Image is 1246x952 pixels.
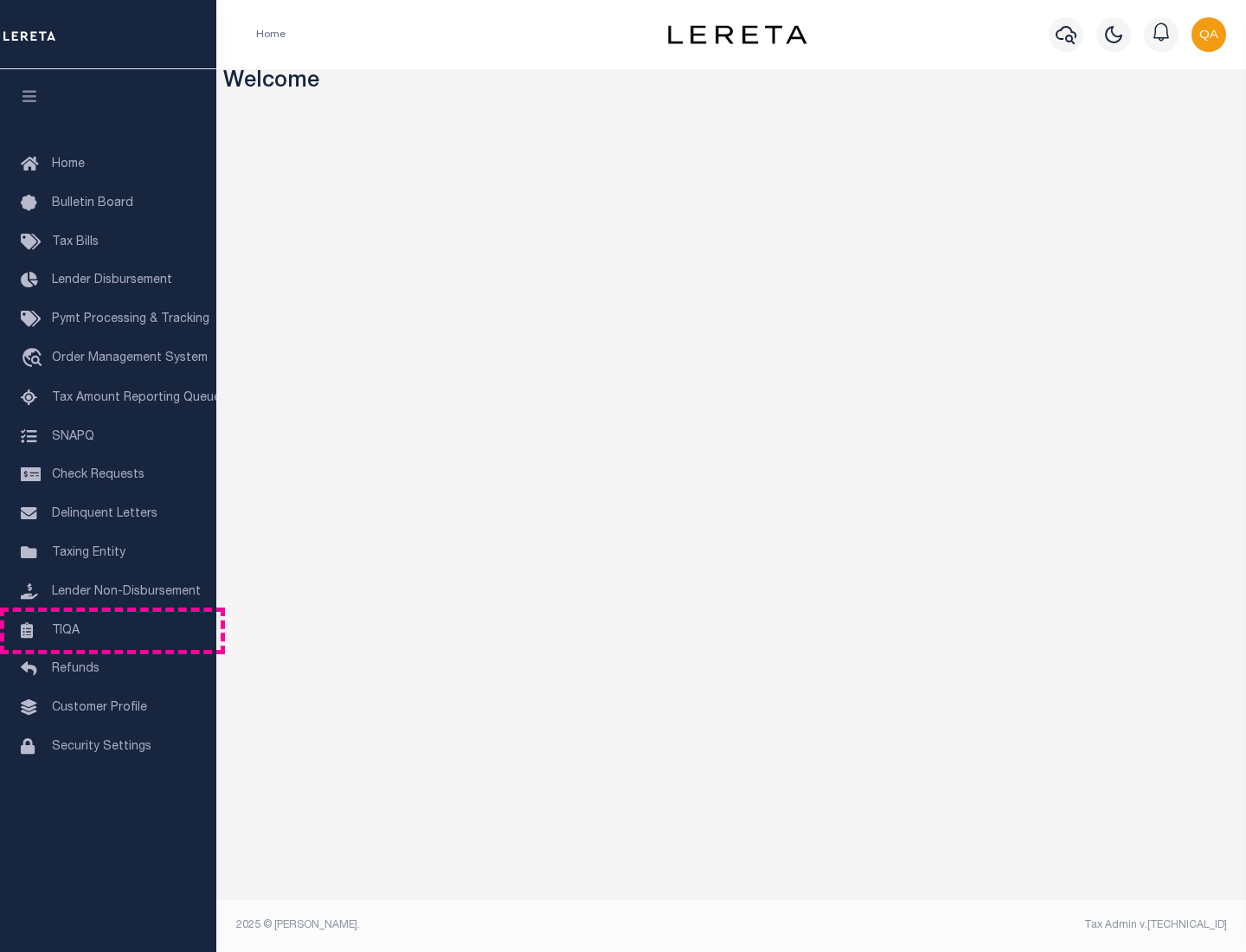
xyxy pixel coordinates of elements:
[52,158,85,170] span: Home
[52,741,151,753] span: Security Settings
[52,663,100,675] span: Refunds
[223,69,1240,96] h3: Welcome
[52,313,209,325] span: Pymt Processing & Tracking
[52,236,99,248] span: Tax Bills
[52,624,80,636] span: TIQA
[52,352,208,364] span: Order Management System
[52,197,133,209] span: Bulletin Board
[52,430,94,442] span: SNAPQ
[223,917,732,933] div: 2025 © [PERSON_NAME].
[52,586,201,598] span: Lender Non-Disbursement
[52,274,172,286] span: Lender Disbursement
[52,469,145,481] span: Check Requests
[1191,17,1226,52] img: svg+xml;base64,PHN2ZyB4bWxucz0iaHR0cDovL3d3dy53My5vcmcvMjAwMC9zdmciIHBvaW50ZXItZXZlbnRzPSJub25lIi...
[744,917,1227,933] div: Tax Admin v.[TECHNICAL_ID]
[21,348,48,370] i: travel_explore
[52,547,125,559] span: Taxing Entity
[52,392,221,404] span: Tax Amount Reporting Queue
[52,508,157,520] span: Delinquent Letters
[256,27,286,42] li: Home
[52,702,147,714] span: Customer Profile
[668,25,806,44] img: logo-dark.svg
